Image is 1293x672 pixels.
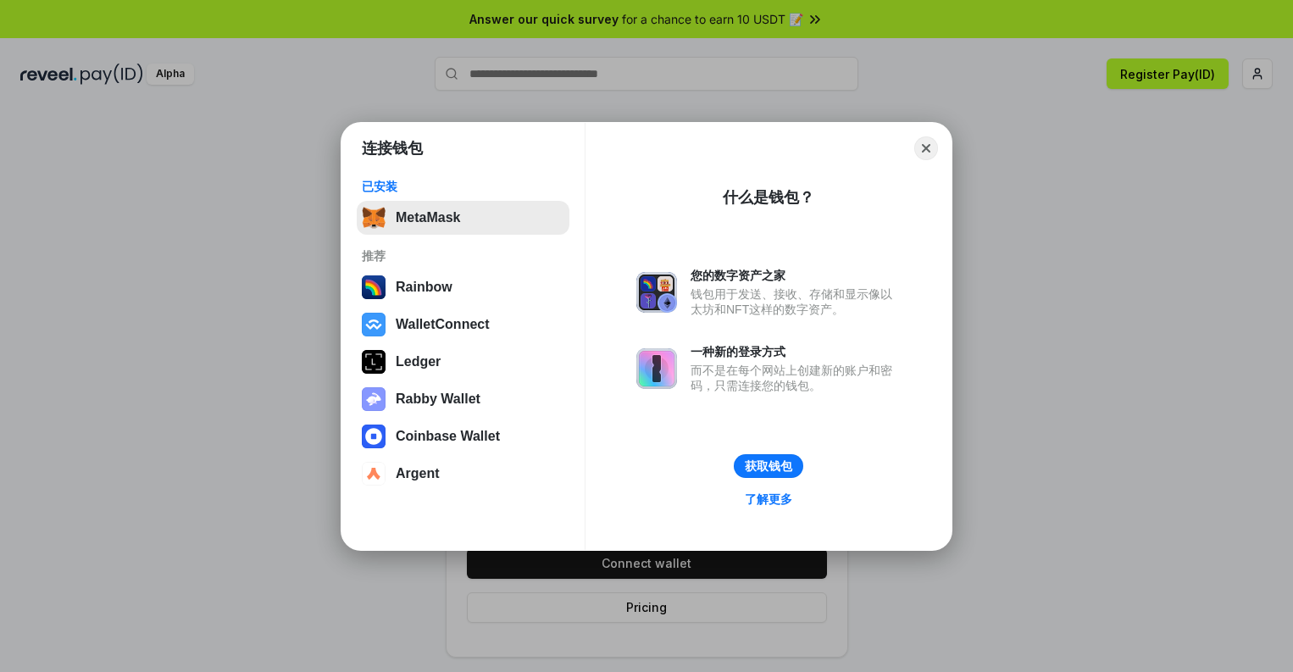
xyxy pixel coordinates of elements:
div: MetaMask [396,210,460,225]
div: WalletConnect [396,317,490,332]
div: Argent [396,466,440,481]
button: Argent [357,457,569,491]
button: Rainbow [357,270,569,304]
img: svg+xml,%3Csvg%20xmlns%3D%22http%3A%2F%2Fwww.w3.org%2F2000%2Fsvg%22%20fill%3D%22none%22%20viewBox... [362,387,386,411]
div: 获取钱包 [745,458,792,474]
img: svg+xml,%3Csvg%20width%3D%2228%22%20height%3D%2228%22%20viewBox%3D%220%200%2028%2028%22%20fill%3D... [362,462,386,486]
button: Close [914,136,938,160]
img: svg+xml,%3Csvg%20width%3D%22120%22%20height%3D%22120%22%20viewBox%3D%220%200%20120%20120%22%20fil... [362,275,386,299]
div: 已安装 [362,179,564,194]
div: 钱包用于发送、接收、存储和显示像以太坊和NFT这样的数字资产。 [691,286,901,317]
button: Ledger [357,345,569,379]
a: 了解更多 [735,488,802,510]
button: MetaMask [357,201,569,235]
div: 什么是钱包？ [723,187,814,208]
button: WalletConnect [357,308,569,342]
div: 而不是在每个网站上创建新的账户和密码，只需连接您的钱包。 [691,363,901,393]
button: Rabby Wallet [357,382,569,416]
div: 了解更多 [745,492,792,507]
div: Rainbow [396,280,452,295]
button: Coinbase Wallet [357,419,569,453]
h1: 连接钱包 [362,138,423,158]
img: svg+xml,%3Csvg%20xmlns%3D%22http%3A%2F%2Fwww.w3.org%2F2000%2Fsvg%22%20width%3D%2228%22%20height%3... [362,350,386,374]
div: Rabby Wallet [396,392,480,407]
img: svg+xml,%3Csvg%20xmlns%3D%22http%3A%2F%2Fwww.w3.org%2F2000%2Fsvg%22%20fill%3D%22none%22%20viewBox... [636,348,677,389]
div: 一种新的登录方式 [691,344,901,359]
div: 推荐 [362,248,564,264]
img: svg+xml,%3Csvg%20xmlns%3D%22http%3A%2F%2Fwww.w3.org%2F2000%2Fsvg%22%20fill%3D%22none%22%20viewBox... [636,272,677,313]
div: 您的数字资产之家 [691,268,901,283]
button: 获取钱包 [734,454,803,478]
div: Ledger [396,354,441,369]
img: svg+xml,%3Csvg%20width%3D%2228%22%20height%3D%2228%22%20viewBox%3D%220%200%2028%2028%22%20fill%3D... [362,313,386,336]
div: Coinbase Wallet [396,429,500,444]
img: svg+xml,%3Csvg%20width%3D%2228%22%20height%3D%2228%22%20viewBox%3D%220%200%2028%2028%22%20fill%3D... [362,425,386,448]
img: svg+xml,%3Csvg%20fill%3D%22none%22%20height%3D%2233%22%20viewBox%3D%220%200%2035%2033%22%20width%... [362,206,386,230]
